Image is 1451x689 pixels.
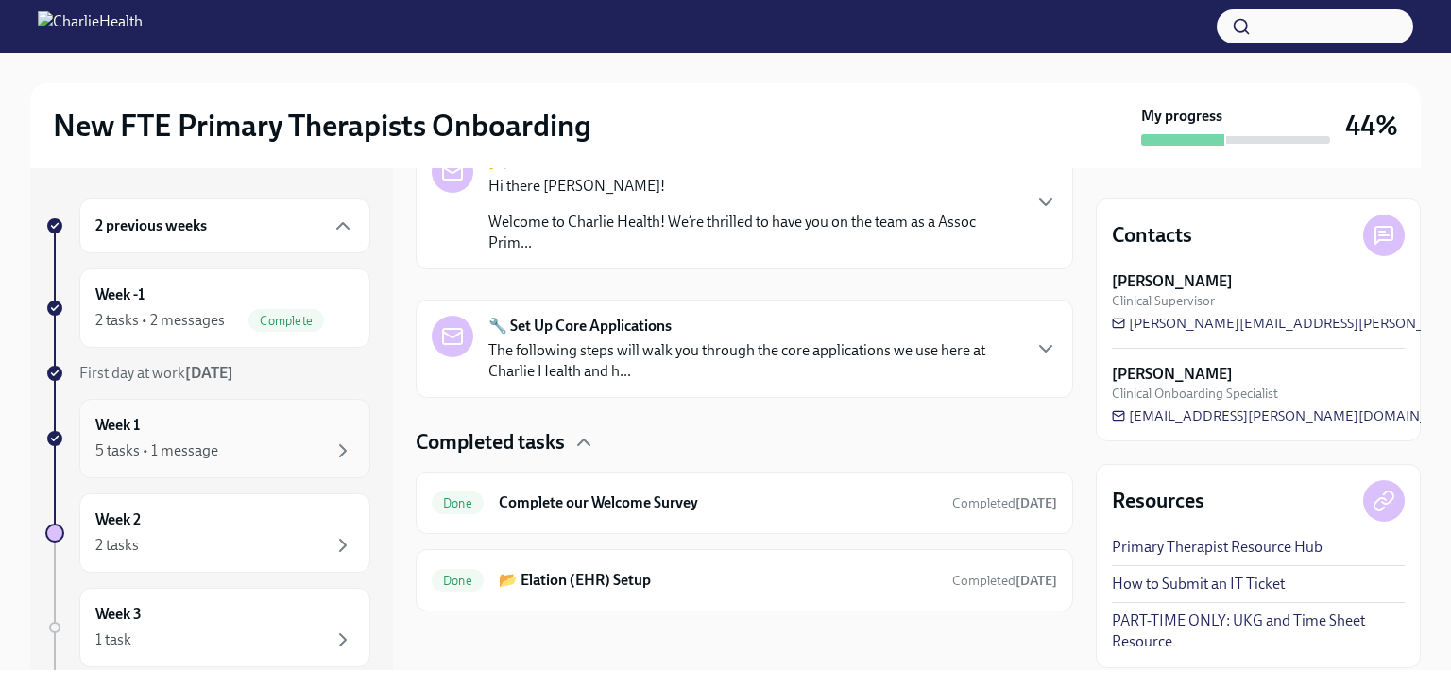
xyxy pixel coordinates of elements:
[432,574,484,588] span: Done
[416,428,565,456] h4: Completed tasks
[1112,271,1233,292] strong: [PERSON_NAME]
[488,316,672,336] strong: 🔧 Set Up Core Applications
[1112,574,1285,594] a: How to Submit an IT Ticket
[432,488,1057,518] a: DoneComplete our Welcome SurveyCompleted[DATE]
[95,284,145,305] h6: Week -1
[488,176,1019,197] p: Hi there [PERSON_NAME]!
[488,340,1019,382] p: The following steps will walk you through the core applications we use here at Charlie Health and...
[1141,106,1222,127] strong: My progress
[488,212,1019,253] p: Welcome to Charlie Health! We’re thrilled to have you on the team as a Assoc Prim...
[499,570,937,591] h6: 📂 Elation (EHR) Setup
[53,107,591,145] h2: New FTE Primary Therapists Onboarding
[45,363,370,384] a: First day at work[DATE]
[79,198,370,253] div: 2 previous weeks
[45,493,370,573] a: Week 22 tasks
[95,629,131,650] div: 1 task
[1112,292,1215,310] span: Clinical Supervisor
[95,310,225,331] div: 2 tasks • 2 messages
[95,215,207,236] h6: 2 previous weeks
[1112,611,1405,652] a: PART-TIME ONLY: UKG and Time Sheet Resource
[248,314,324,328] span: Complete
[416,428,1073,456] div: Completed tasks
[1112,364,1233,385] strong: [PERSON_NAME]
[1112,221,1192,250] h4: Contacts
[95,415,140,436] h6: Week 1
[45,588,370,667] a: Week 31 task
[95,535,139,556] div: 2 tasks
[952,572,1057,590] span: September 8th, 2025 13:48
[952,495,1057,511] span: Completed
[952,494,1057,512] span: September 4th, 2025 17:27
[1112,537,1323,558] a: Primary Therapist Resource Hub
[45,399,370,478] a: Week 15 tasks • 1 message
[432,496,484,510] span: Done
[185,364,233,382] strong: [DATE]
[1345,109,1398,143] h3: 44%
[95,604,142,625] h6: Week 3
[432,565,1057,595] a: Done📂 Elation (EHR) SetupCompleted[DATE]
[1016,495,1057,511] strong: [DATE]
[1112,487,1204,515] h4: Resources
[1112,385,1278,403] span: Clinical Onboarding Specialist
[95,440,218,461] div: 5 tasks • 1 message
[95,509,141,530] h6: Week 2
[499,492,937,513] h6: Complete our Welcome Survey
[38,11,143,42] img: CharlieHealth
[45,268,370,348] a: Week -12 tasks • 2 messagesComplete
[79,364,233,382] span: First day at work
[1016,573,1057,589] strong: [DATE]
[952,573,1057,589] span: Completed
